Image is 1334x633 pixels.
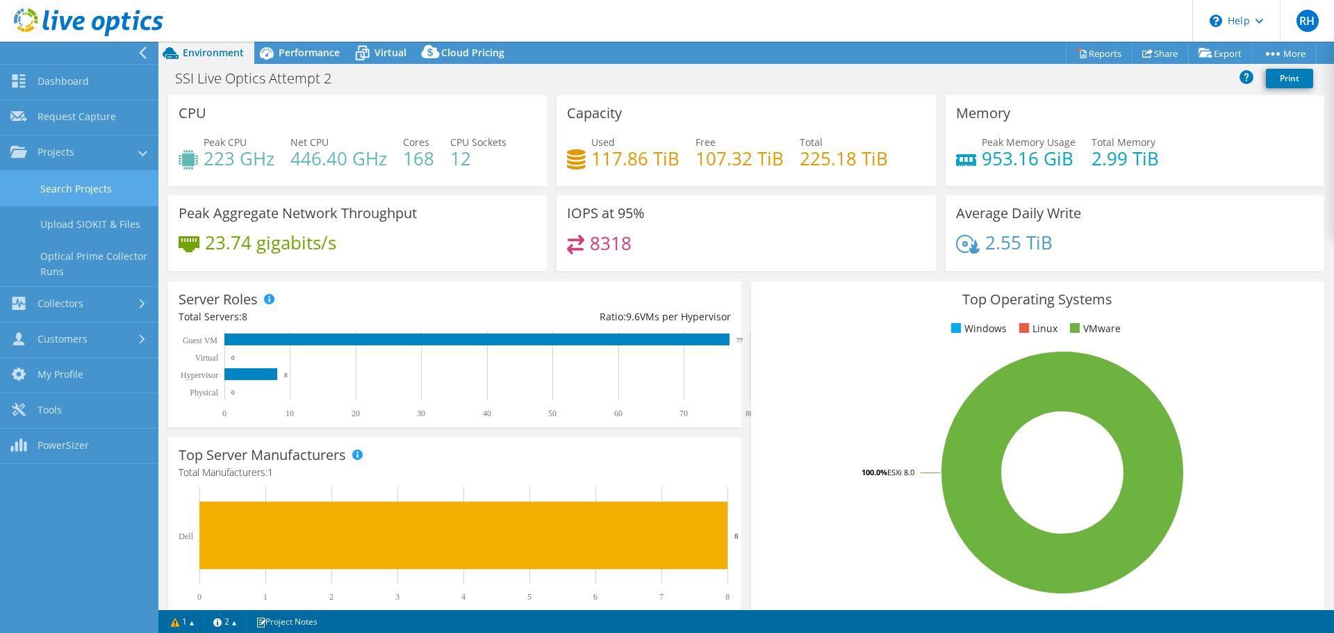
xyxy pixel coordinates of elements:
li: Linux [1016,321,1057,336]
h4: 117.86 TiB [591,151,680,166]
text: 6 [593,592,598,602]
span: Used [591,135,615,149]
h4: 12 [450,151,507,166]
text: 4 [461,592,466,602]
text: 8 [725,592,730,602]
text: 2 [329,592,333,602]
h1: SSI Live Optics Attempt 2 [169,71,353,86]
h3: Top Server Manufacturers [179,447,346,463]
span: CPU Sockets [450,135,507,149]
a: 1 [161,613,204,630]
svg: \n [1210,15,1222,27]
text: 77 [736,337,743,344]
h4: 23.74 gigabits/s [205,235,336,250]
h3: CPU [179,106,206,121]
h4: 168 [403,151,434,166]
text: 8 [284,372,288,379]
a: Reports [1066,42,1133,64]
text: Hypervisor [181,370,218,380]
text: 40 [483,409,491,418]
h3: IOPS at 95% [567,206,645,221]
span: Cloud Pricing [441,46,504,59]
text: 7 [659,592,664,602]
text: Physical [190,388,218,397]
text: Virtual [195,353,219,363]
a: Project Notes [246,613,327,630]
h4: 107.32 TiB [695,151,784,166]
h3: Server Roles [179,292,258,307]
div: Ratio: VMs per Hypervisor [454,309,730,324]
span: 8 [242,310,247,323]
span: Total Memory [1092,135,1155,149]
h3: Average Daily Write [956,206,1081,221]
h4: 225.18 TiB [800,151,888,166]
h4: 446.40 GHz [290,151,387,166]
span: 9.6 [626,310,640,323]
span: Virtual [374,46,406,59]
h3: Top Operating Systems [761,292,1314,307]
li: VMware [1067,321,1121,336]
text: 70 [680,409,688,418]
tspan: ESXi 8.0 [887,467,914,477]
text: Guest VM [183,336,217,345]
text: Dell [179,532,193,541]
h4: 2.55 TiB [985,235,1053,250]
h3: Memory [956,106,1010,121]
h3: Peak Aggregate Network Throughput [179,206,417,221]
text: 3 [395,592,400,602]
h3: Capacity [567,106,622,121]
text: 30 [417,409,425,418]
text: 1 [263,592,267,602]
span: Environment [183,46,244,59]
a: Print [1266,69,1313,88]
span: 1 [267,466,273,479]
h4: 2.99 TiB [1092,151,1159,166]
text: 0 [222,409,227,418]
tspan: 100.0% [862,467,887,477]
text: 0 [197,592,201,602]
text: 60 [614,409,623,418]
text: 0 [231,389,235,396]
li: Windows [948,321,1007,336]
a: Share [1132,42,1189,64]
span: Cores [403,135,429,149]
text: 5 [527,592,532,602]
h4: Total Manufacturers: [179,465,731,480]
a: Export [1188,42,1253,64]
div: Total Servers: [179,309,454,324]
a: 2 [204,613,247,630]
text: 8 [734,532,739,540]
span: Free [695,135,716,149]
span: Net CPU [290,135,329,149]
span: Performance [279,46,340,59]
text: 50 [548,409,557,418]
h4: 8318 [590,236,632,251]
a: More [1252,42,1317,64]
text: 0 [231,354,235,361]
span: Peak CPU [204,135,247,149]
span: Total [800,135,823,149]
h4: 953.16 GiB [982,151,1076,166]
span: RH [1296,10,1319,32]
span: Peak Memory Usage [982,135,1076,149]
text: 10 [286,409,294,418]
text: 20 [352,409,360,418]
h4: 223 GHz [204,151,274,166]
